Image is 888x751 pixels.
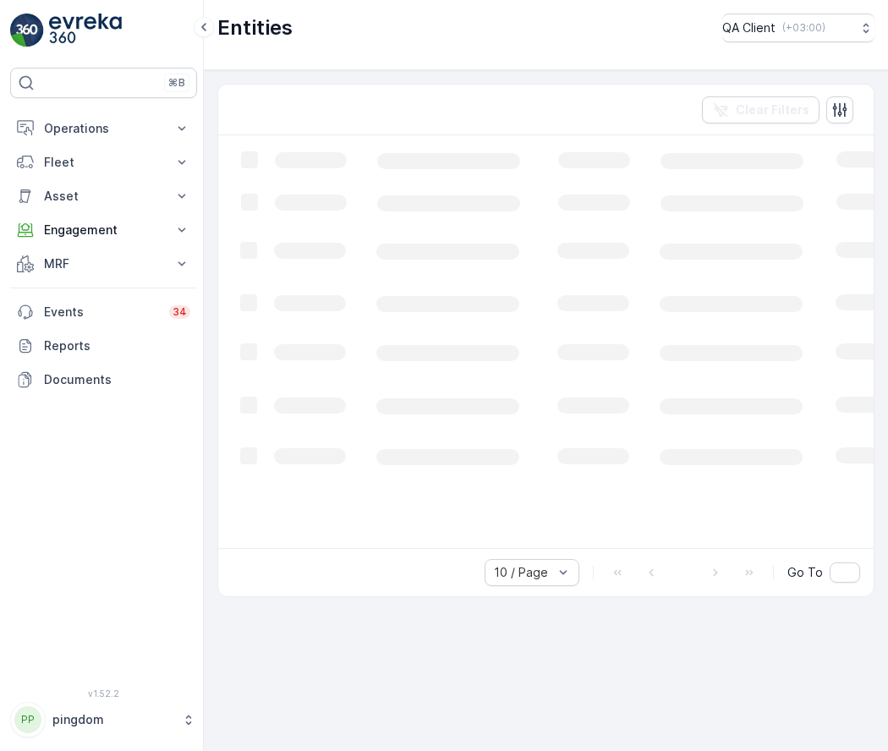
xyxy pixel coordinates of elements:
[173,305,187,319] p: 34
[44,120,163,137] p: Operations
[10,145,197,179] button: Fleet
[44,337,190,354] p: Reports
[10,213,197,247] button: Engagement
[10,247,197,281] button: MRF
[44,188,163,205] p: Asset
[14,706,41,733] div: PP
[10,702,197,737] button: PPpingdom
[10,14,44,47] img: logo
[722,14,874,42] button: QA Client(+03:00)
[49,14,122,47] img: logo_light-DOdMpM7g.png
[168,76,185,90] p: ⌘B
[722,19,776,36] p: QA Client
[10,329,197,363] a: Reports
[217,14,293,41] p: Entities
[736,101,809,118] p: Clear Filters
[10,295,197,329] a: Events34
[44,371,190,388] p: Documents
[44,154,163,171] p: Fleet
[10,112,197,145] button: Operations
[782,21,825,35] p: ( +03:00 )
[10,688,197,699] span: v 1.52.2
[702,96,819,123] button: Clear Filters
[10,363,197,397] a: Documents
[52,711,173,728] p: pingdom
[787,564,823,581] span: Go To
[10,179,197,213] button: Asset
[44,255,163,272] p: MRF
[44,304,159,321] p: Events
[44,222,163,238] p: Engagement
